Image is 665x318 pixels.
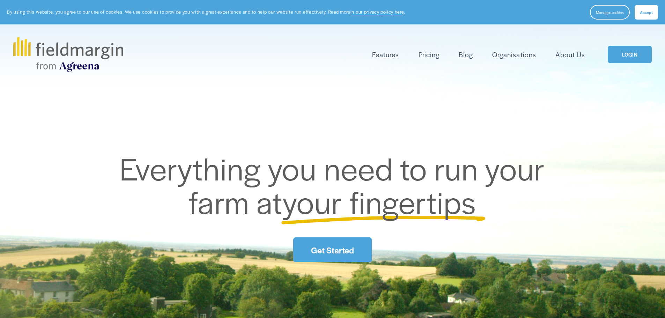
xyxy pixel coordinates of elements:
[372,50,399,60] span: Features
[120,146,552,223] span: Everything you need to run your farm at
[635,5,658,20] button: Accept
[590,5,630,20] button: Manage cookies
[282,179,476,223] span: your fingertips
[7,9,405,15] p: By using this website, you agree to our use of cookies. We use cookies to provide you with a grea...
[350,9,404,15] a: in our privacy policy here
[13,37,123,72] img: fieldmargin.com
[640,9,653,15] span: Accept
[608,46,652,64] a: LOGIN
[419,49,439,60] a: Pricing
[555,49,585,60] a: About Us
[372,49,399,60] a: folder dropdown
[459,49,473,60] a: Blog
[596,9,624,15] span: Manage cookies
[293,237,371,262] a: Get Started
[492,49,536,60] a: Organisations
